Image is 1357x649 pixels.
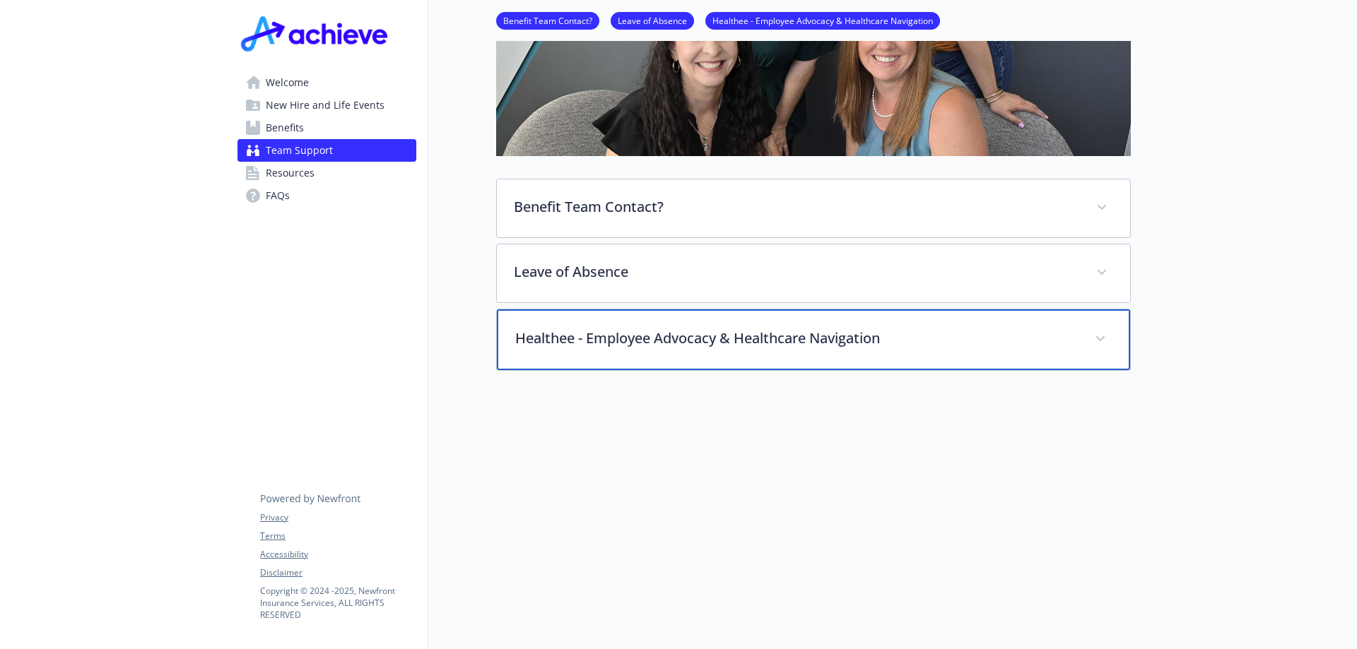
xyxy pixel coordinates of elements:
a: Benefits [237,117,416,139]
span: New Hire and Life Events [266,94,384,117]
a: FAQs [237,184,416,207]
a: Accessibility [260,548,416,561]
div: Leave of Absence [497,244,1130,302]
span: Benefits [266,117,304,139]
p: Healthee - Employee Advocacy & Healthcare Navigation [515,328,1078,349]
a: Team Support [237,139,416,162]
span: Welcome [266,71,309,94]
a: Healthee - Employee Advocacy & Healthcare Navigation [705,13,940,27]
a: Leave of Absence [611,13,694,27]
a: Welcome [237,71,416,94]
a: Privacy [260,511,416,524]
p: Copyright © 2024 - 2025 , Newfront Insurance Services, ALL RIGHTS RESERVED [260,585,416,621]
p: Leave of Absence [514,261,1079,282]
div: Benefit Team Contact? [497,179,1130,237]
a: Benefit Team Contact? [496,13,599,27]
p: Benefit Team Contact? [514,196,1079,218]
a: New Hire and Life Events [237,94,416,117]
a: Disclaimer [260,566,416,579]
span: Resources [266,162,315,184]
a: Resources [237,162,416,184]
span: Team Support [266,139,333,162]
div: Healthee - Employee Advocacy & Healthcare Navigation [497,309,1130,370]
span: FAQs [266,184,290,207]
a: Terms [260,530,416,542]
